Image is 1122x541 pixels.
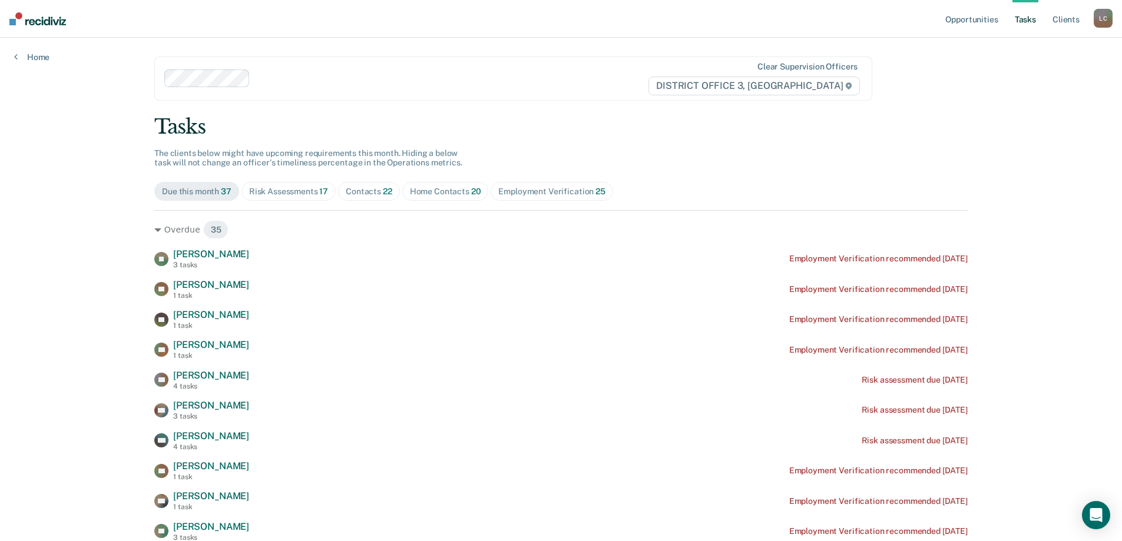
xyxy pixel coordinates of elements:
span: 35 [203,220,229,239]
span: [PERSON_NAME] [173,370,249,381]
div: 4 tasks [173,382,249,390]
span: [PERSON_NAME] [173,248,249,260]
div: 1 task [173,473,249,481]
span: DISTRICT OFFICE 3, [GEOGRAPHIC_DATA] [648,77,860,95]
span: 20 [471,187,481,196]
div: Employment Verification recommended [DATE] [789,254,968,264]
span: [PERSON_NAME] [173,430,249,442]
span: [PERSON_NAME] [173,521,249,532]
div: Risk assessment due [DATE] [862,375,968,385]
div: Employment Verification recommended [DATE] [789,526,968,536]
span: [PERSON_NAME] [173,460,249,472]
div: Clear supervision officers [757,62,858,72]
div: Employment Verification [498,187,605,197]
div: L C [1094,9,1113,28]
div: Tasks [154,115,968,139]
div: Home Contacts [410,187,481,197]
div: Employment Verification recommended [DATE] [789,284,968,294]
span: [PERSON_NAME] [173,279,249,290]
div: Open Intercom Messenger [1082,501,1110,529]
div: 1 task [173,503,249,511]
span: 17 [319,187,328,196]
div: Employment Verification recommended [DATE] [789,466,968,476]
span: 22 [383,187,392,196]
span: 25 [595,187,605,196]
span: [PERSON_NAME] [173,309,249,320]
div: 1 task [173,351,249,360]
span: [PERSON_NAME] [173,339,249,350]
div: Risk Assessments [249,187,328,197]
div: 1 task [173,291,249,300]
div: 1 task [173,321,249,330]
span: [PERSON_NAME] [173,400,249,411]
span: The clients below might have upcoming requirements this month. Hiding a below task will not chang... [154,148,462,168]
div: 3 tasks [173,261,249,269]
span: [PERSON_NAME] [173,490,249,502]
button: LC [1094,9,1113,28]
img: Recidiviz [9,12,66,25]
div: 3 tasks [173,412,249,420]
div: Employment Verification recommended [DATE] [789,496,968,506]
div: Employment Verification recommended [DATE] [789,314,968,324]
a: Home [14,52,49,62]
div: Overdue 35 [154,220,968,239]
div: Employment Verification recommended [DATE] [789,345,968,355]
div: 4 tasks [173,443,249,451]
div: Risk assessment due [DATE] [862,436,968,446]
div: Contacts [346,187,392,197]
span: 37 [221,187,231,196]
div: Due this month [162,187,231,197]
div: Risk assessment due [DATE] [862,405,968,415]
